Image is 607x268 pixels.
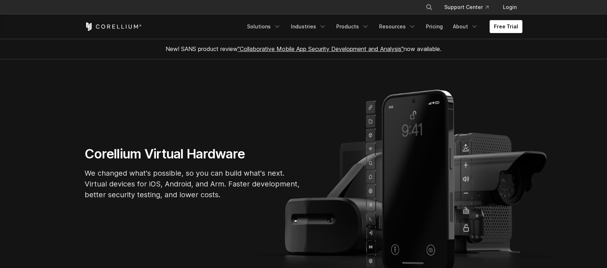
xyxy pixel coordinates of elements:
[449,20,482,33] a: About
[490,20,522,33] a: Free Trial
[85,146,301,162] h1: Corellium Virtual Hardware
[243,20,522,33] div: Navigation Menu
[85,168,301,200] p: We changed what's possible, so you can build what's next. Virtual devices for iOS, Android, and A...
[439,1,494,14] a: Support Center
[287,20,331,33] a: Industries
[166,45,441,52] span: New! SANS product review now available.
[417,1,522,14] div: Navigation Menu
[422,20,447,33] a: Pricing
[243,20,285,33] a: Solutions
[423,1,436,14] button: Search
[85,22,142,31] a: Corellium Home
[497,1,522,14] a: Login
[238,45,404,52] a: "Collaborative Mobile App Security Development and Analysis"
[332,20,373,33] a: Products
[375,20,420,33] a: Resources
